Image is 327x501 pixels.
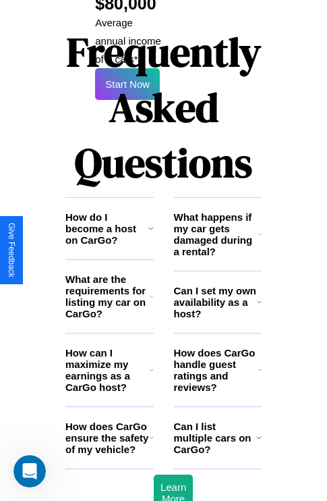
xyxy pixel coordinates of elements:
div: Give Feedback [7,223,16,278]
h3: What are the requirements for listing my car on CarGo? [65,273,150,319]
button: Start Now [95,68,160,100]
p: Average annual income of 9 cars* [95,14,163,68]
h3: How can I maximize my earnings as a CarGo host? [65,347,150,393]
h1: Frequently Asked Questions [65,18,262,197]
h3: How does CarGo ensure the safety of my vehicle? [65,421,150,455]
h3: Can I list multiple cars on CarGo? [174,421,256,455]
h3: Can I set my own availability as a host? [174,285,257,319]
h3: How does CarGo handle guest ratings and reviews? [174,347,258,393]
iframe: Intercom live chat [13,455,46,487]
h3: How do I become a host on CarGo? [65,211,148,246]
h3: What happens if my car gets damaged during a rental? [174,211,258,257]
